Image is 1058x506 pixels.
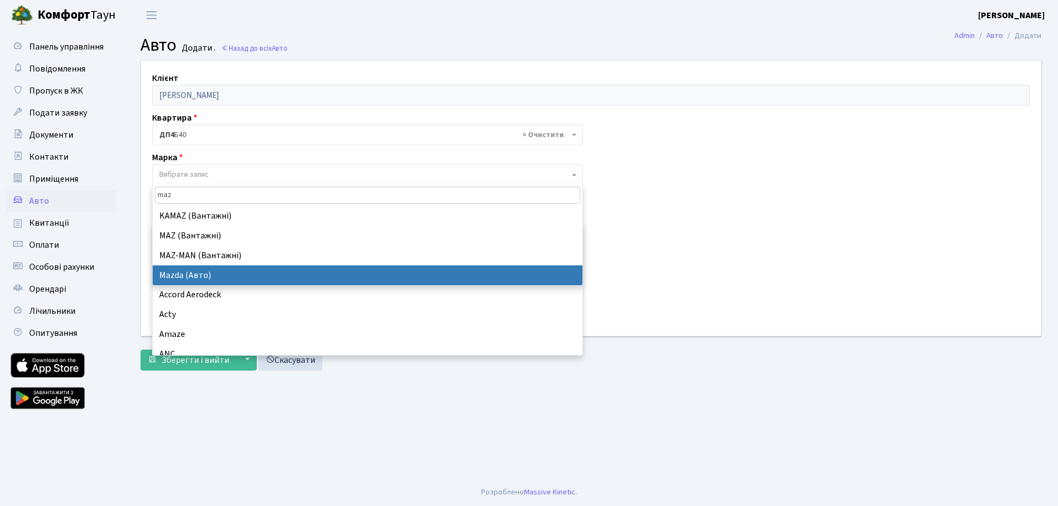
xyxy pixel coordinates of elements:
[522,129,564,140] span: Видалити всі елементи
[159,169,209,180] span: Вибрати запис
[161,354,229,366] span: Зберегти і вийти
[978,9,1045,22] a: [PERSON_NAME]
[29,283,66,295] span: Орендарі
[141,32,176,58] span: Авто
[153,206,582,226] li: KAMAZ (Вантажні)
[11,4,33,26] img: logo.png
[272,43,288,53] span: Авто
[29,41,104,53] span: Панель управління
[153,285,582,304] li: Accord Aerodeck
[29,261,94,273] span: Особові рахунки
[6,124,116,146] a: Документи
[29,305,75,317] span: Лічильники
[258,350,322,371] a: Скасувати
[6,234,116,256] a: Оплати
[180,43,215,53] small: Додати .
[153,324,582,344] li: Amaze
[138,6,165,24] button: Переключити навігацію
[6,300,116,322] a: Лічильники
[6,80,116,102] a: Пропуск в ЖК
[29,63,85,75] span: Повідомлення
[37,6,90,24] b: Комфорт
[29,195,49,207] span: Авто
[6,168,116,190] a: Приміщення
[29,217,69,229] span: Квитанції
[152,151,183,164] label: Марка
[29,85,83,97] span: Пропуск в ЖК
[29,107,87,119] span: Подати заявку
[1003,30,1041,42] li: Додати
[986,30,1003,41] a: Авто
[159,129,569,140] span: <b>ДП4</b>&nbsp;&nbsp;&nbsp;Б40
[29,129,73,141] span: Документи
[6,102,116,124] a: Подати заявку
[29,151,68,163] span: Контакти
[29,327,77,339] span: Опитування
[6,190,116,212] a: Авто
[938,24,1058,47] nav: breadcrumb
[153,304,582,324] li: Acty
[221,43,288,53] a: Назад до всіхАвто
[37,6,116,25] span: Таун
[29,173,78,185] span: Приміщення
[152,111,197,124] label: Квартира
[6,58,116,80] a: Повідомлення
[152,72,179,85] label: Клієнт
[954,30,975,41] a: Admin
[524,486,575,498] a: Massive Kinetic
[141,350,236,371] button: Зберегти і вийти
[6,36,116,58] a: Панель управління
[978,9,1045,21] b: [PERSON_NAME]
[153,226,582,246] li: MAZ (Вантажні)
[6,146,116,168] a: Контакти
[159,129,174,140] b: ДП4
[6,278,116,300] a: Орендарі
[6,256,116,278] a: Особові рахунки
[481,486,577,498] div: Розроблено .
[152,124,583,145] span: <b>ДП4</b>&nbsp;&nbsp;&nbsp;Б40
[29,239,59,251] span: Оплати
[153,265,582,285] li: Mazda (Авто)
[6,322,116,344] a: Опитування
[153,344,582,364] li: ANC
[153,246,582,265] li: MAZ-MAN (Вантажні)
[6,212,116,234] a: Квитанції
